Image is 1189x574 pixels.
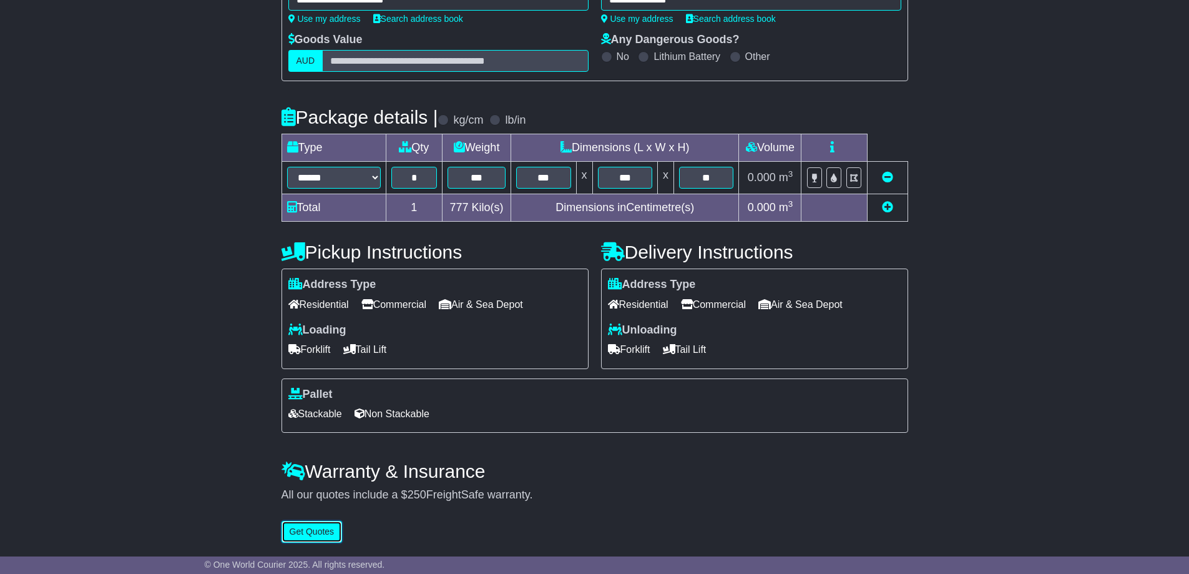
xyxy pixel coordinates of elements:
[601,33,740,47] label: Any Dangerous Goods?
[779,201,793,214] span: m
[288,278,376,292] label: Address Type
[288,50,323,72] label: AUD
[608,340,650,359] span: Forklift
[281,488,908,502] div: All our quotes include a $ FreightSafe warranty.
[657,162,673,194] td: x
[281,194,386,222] td: Total
[745,51,770,62] label: Other
[281,461,908,482] h4: Warranty & Insurance
[281,107,438,127] h4: Package details |
[511,134,739,162] td: Dimensions (L x W x H)
[882,171,893,184] a: Remove this item
[439,295,523,314] span: Air & Sea Depot
[355,404,429,423] span: Non Stackable
[281,134,386,162] td: Type
[601,242,908,262] h4: Delivery Instructions
[386,134,443,162] td: Qty
[788,199,793,209] sup: 3
[505,114,526,127] label: lb/in
[361,295,426,314] span: Commercial
[663,340,707,359] span: Tail Lift
[686,14,776,24] a: Search address book
[288,404,342,423] span: Stackable
[288,33,363,47] label: Goods Value
[788,169,793,179] sup: 3
[608,278,696,292] label: Address Type
[601,14,673,24] a: Use my address
[288,324,346,337] label: Loading
[681,295,746,314] span: Commercial
[443,194,511,222] td: Kilo(s)
[408,488,426,501] span: 250
[288,340,331,359] span: Forklift
[779,171,793,184] span: m
[653,51,720,62] label: Lithium Battery
[450,201,469,214] span: 777
[608,324,677,337] label: Unloading
[758,295,843,314] span: Air & Sea Depot
[281,242,589,262] h4: Pickup Instructions
[288,295,349,314] span: Residential
[205,560,385,570] span: © One World Courier 2025. All rights reserved.
[281,521,343,543] button: Get Quotes
[882,201,893,214] a: Add new item
[576,162,592,194] td: x
[443,134,511,162] td: Weight
[748,201,776,214] span: 0.000
[511,194,739,222] td: Dimensions in Centimetre(s)
[373,14,463,24] a: Search address book
[343,340,387,359] span: Tail Lift
[386,194,443,222] td: 1
[608,295,668,314] span: Residential
[748,171,776,184] span: 0.000
[288,14,361,24] a: Use my address
[617,51,629,62] label: No
[739,134,801,162] td: Volume
[453,114,483,127] label: kg/cm
[288,388,333,402] label: Pallet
